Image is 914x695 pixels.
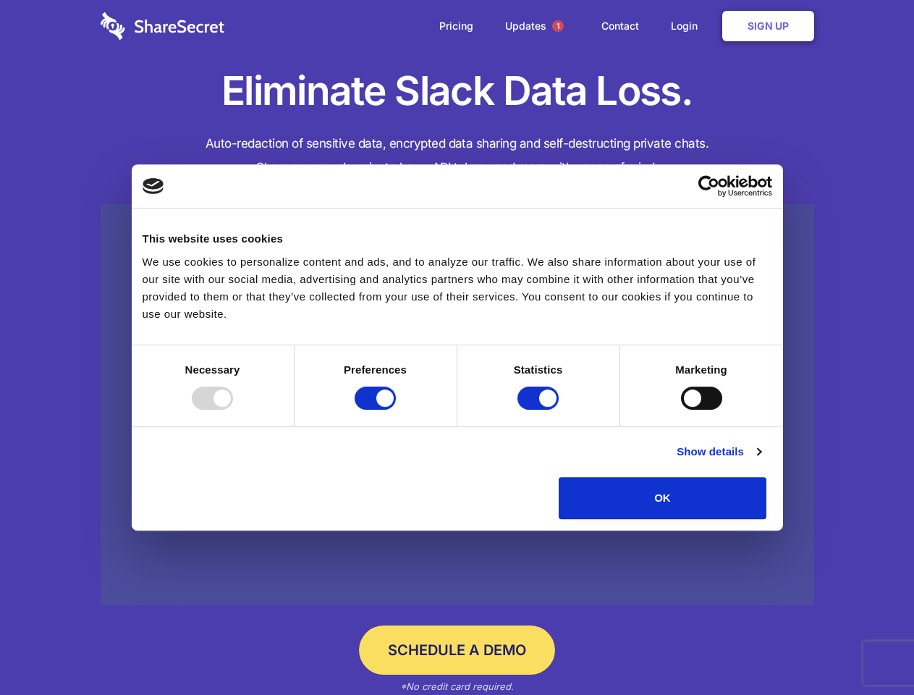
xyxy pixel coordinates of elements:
strong: Marketing [675,363,727,376]
a: Login [656,4,719,49]
button: OK [559,477,766,519]
strong: Statistics [514,363,563,376]
a: Sign Up [722,11,814,41]
a: Show details [677,443,761,460]
a: Schedule a Demo [359,625,555,675]
div: We use cookies to personalize content and ads, and to analyze our traffic. We also share informat... [143,253,772,323]
div: This website uses cookies [143,230,772,248]
a: Wistia video thumbnail [101,204,814,606]
span: 1 [552,20,564,32]
h1: Eliminate Slack Data Loss. [101,65,814,117]
img: logo [143,178,164,194]
strong: Preferences [344,363,407,376]
em: *No credit card required. [400,681,514,692]
strong: Necessary [185,363,240,376]
a: Contact [587,4,653,49]
img: logo-wordmark-white-trans-d4663122ce5f474addd5e946df7df03e33cb6a1c49d2221995e7729f52c070b2.svg [101,12,224,40]
h4: Auto-redaction of sensitive data, encrypted data sharing and self-destructing private chats. Shar... [101,132,814,180]
a: Usercentrics Cookiebot - opens in a new window [646,175,772,197]
a: Pricing [425,4,488,49]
